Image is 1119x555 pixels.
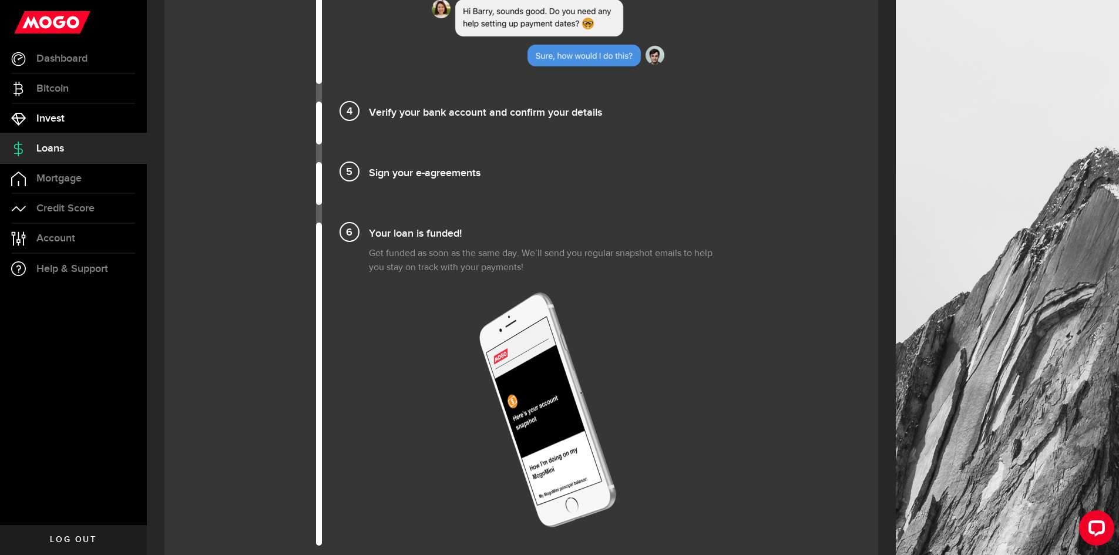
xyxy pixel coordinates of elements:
[36,173,82,184] span: Mortgage
[36,233,75,244] span: Account
[369,102,727,121] h4: Verify your bank account and confirm your details
[369,223,727,242] h4: Your loan is funded!
[36,83,69,94] span: Bitcoin
[50,536,96,544] span: Log out
[369,162,727,181] h4: Sign your e-agreements
[1070,506,1119,555] iframe: LiveChat chat widget
[36,143,64,154] span: Loans
[36,203,95,214] span: Credit Score
[369,247,727,275] p: Get funded as soon as the same day. We’ll send you regular snapshot emails to help you stay on tr...
[36,53,88,64] span: Dashboard
[36,113,65,124] span: Invest
[36,264,108,274] span: Help & Support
